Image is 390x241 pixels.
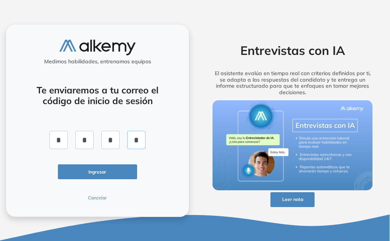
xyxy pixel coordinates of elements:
img: logo-alkemy [59,40,136,55]
h5: El asistente evalúa en tiempo real con criterios definidos por ti, se adapta a las respuestas del... [204,70,381,96]
h2: Entrevistas con IA [204,43,381,58]
div: Widget de chat [253,153,390,241]
img: img-more-info [213,100,372,190]
iframe: Chat Widget [253,153,390,241]
h5: Medimos habilidades, entrenamos equipos [9,58,186,65]
button: Ingresar [58,164,137,179]
h4: Te enviaremos a tu correo el código de inicio de sesión [25,85,170,107]
button: Cancelar [58,194,137,201]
